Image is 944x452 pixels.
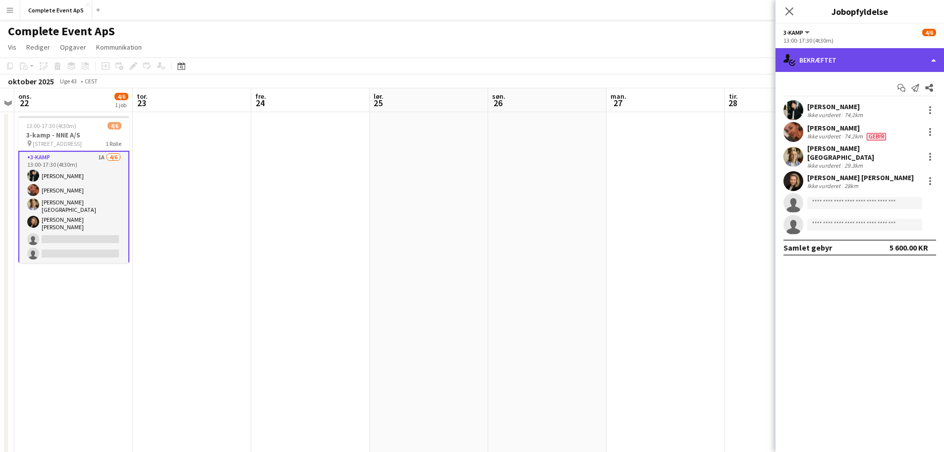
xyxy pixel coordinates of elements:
div: [PERSON_NAME] [807,102,865,111]
span: man. [611,92,626,101]
app-job-card: 13:00-17:30 (4t30m)4/63-kamp - NNE A/S [STREET_ADDRESS]1 Rolle3-kamp1A4/613:00-17:30 (4t30m)[PERS... [18,116,129,263]
span: 4/6 [114,93,128,100]
div: [PERSON_NAME][GEOGRAPHIC_DATA] [807,144,920,162]
div: 74.2km [842,111,865,119]
span: 3-kamp [783,29,803,36]
span: 4/6 [108,122,121,129]
span: ons. [18,92,32,101]
span: 13:00-17:30 (4t30m) [26,122,76,129]
div: Ikke vurderet [807,111,842,119]
div: Ikke vurderet [807,162,842,169]
span: tor. [137,92,148,101]
span: 25 [372,97,384,109]
span: Rediger [26,43,50,52]
span: lør. [374,92,384,101]
div: Bekræftet [776,48,944,72]
h3: Jobopfyldelse [776,5,944,18]
button: 3-kamp [783,29,811,36]
div: 28km [842,182,860,190]
div: Teamet har forskellige gebyrer end i rollen [865,132,888,140]
div: [PERSON_NAME] [807,124,888,132]
h1: Complete Event ApS [8,24,115,39]
div: oktober 2025 [8,76,54,86]
span: Vis [8,43,16,52]
span: fre. [255,92,266,101]
h3: 3-kamp - NNE A/S [18,130,129,139]
a: Rediger [22,41,54,54]
span: Gebyr [867,133,886,140]
span: 27 [609,97,626,109]
span: Opgaver [60,43,86,52]
a: Opgaver [56,41,90,54]
div: Samlet gebyr [783,243,832,253]
div: 5 600.00 KR [889,243,928,253]
span: [STREET_ADDRESS] [33,140,82,147]
span: 26 [491,97,505,109]
app-card-role: 3-kamp1A4/613:00-17:30 (4t30m)[PERSON_NAME][PERSON_NAME][PERSON_NAME][GEOGRAPHIC_DATA][PERSON_NAM... [18,151,129,264]
a: Vis [4,41,20,54]
span: 28 [727,97,738,109]
a: Kommunikation [92,41,146,54]
div: Ikke vurderet [807,132,842,140]
div: 1 job [115,101,128,109]
span: 4/6 [922,29,936,36]
span: Uge 43 [56,77,81,85]
span: 23 [135,97,148,109]
span: 24 [254,97,266,109]
div: CEST [85,77,98,85]
span: 1 Rolle [106,140,121,147]
span: Kommunikation [96,43,142,52]
div: 29.3km [842,162,865,169]
span: 22 [17,97,32,109]
div: 74.2km [842,132,865,140]
div: Ikke vurderet [807,182,842,190]
span: søn. [492,92,505,101]
button: Complete Event ApS [20,0,92,20]
div: [PERSON_NAME] [PERSON_NAME] [807,173,914,182]
div: 13:00-17:30 (4t30m) [783,37,936,44]
span: tir. [729,92,738,101]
